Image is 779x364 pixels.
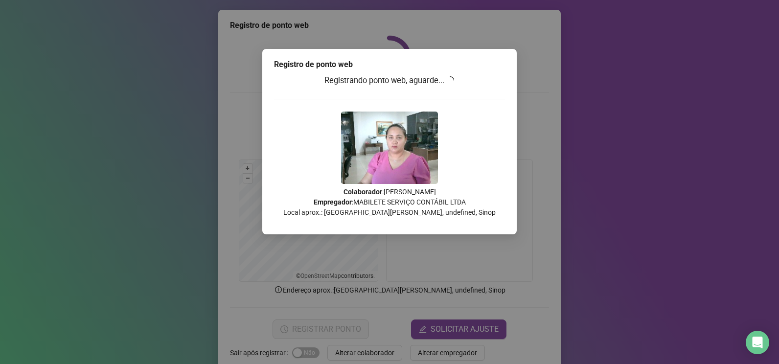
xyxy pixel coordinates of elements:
h3: Registrando ponto web, aguarde... [274,74,505,87]
div: Registro de ponto web [274,59,505,70]
p: : [PERSON_NAME] : MABILETE SERVIÇO CONTÁBIL LTDA Local aprox.: [GEOGRAPHIC_DATA][PERSON_NAME], un... [274,187,505,218]
span: loading [446,76,454,84]
strong: Empregador [314,198,352,206]
div: Open Intercom Messenger [746,331,769,354]
img: 2Q== [341,112,438,184]
strong: Colaborador [344,188,382,196]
